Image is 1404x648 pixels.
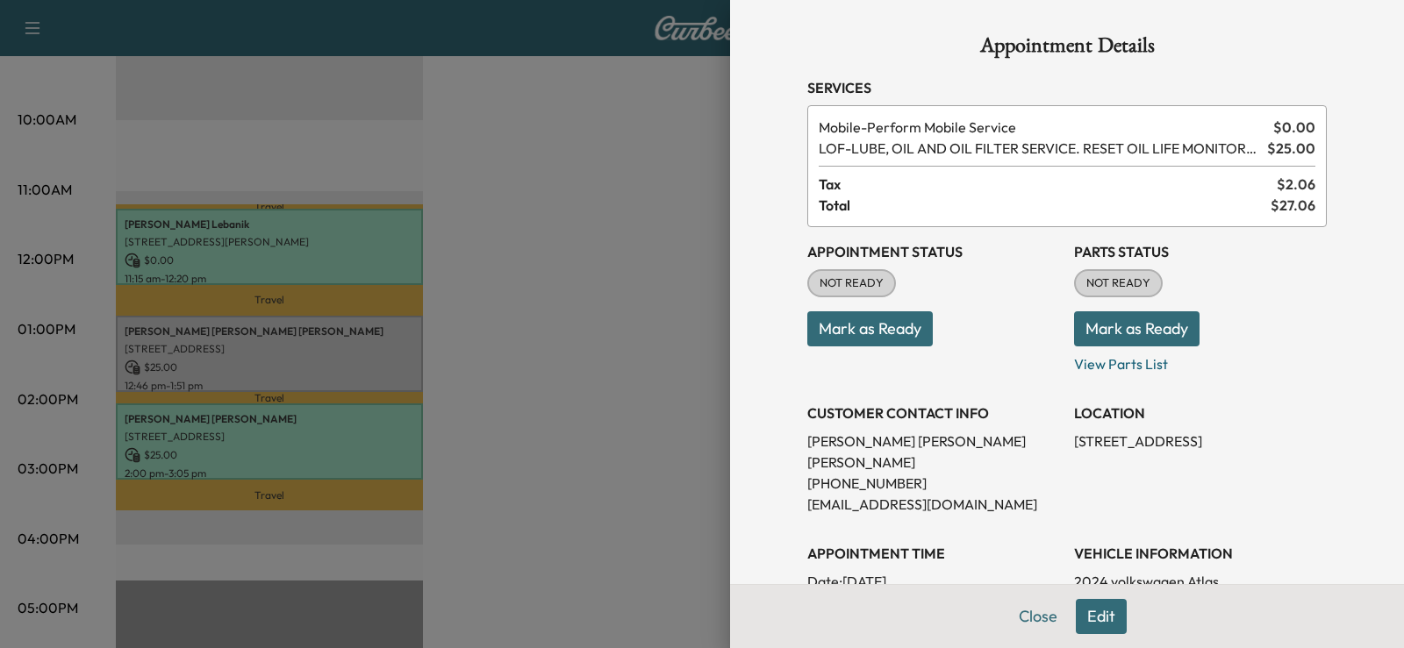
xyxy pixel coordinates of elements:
[807,473,1060,494] p: [PHONE_NUMBER]
[1007,599,1069,634] button: Close
[819,195,1271,216] span: Total
[807,311,933,346] button: Mark as Ready
[1074,402,1327,424] h3: LOCATION
[1074,311,1200,346] button: Mark as Ready
[807,35,1327,63] h1: Appointment Details
[819,138,1260,159] span: LUBE, OIL AND OIL FILTER SERVICE. RESET OIL LIFE MONITOR. HAZARDOUS WASTE FEE WILL BE APPLIED.
[1074,571,1327,592] p: 2024 volkswagen Atlas
[1273,117,1315,138] span: $ 0.00
[807,543,1060,564] h3: APPOINTMENT TIME
[807,571,1060,592] p: Date: [DATE]
[1074,431,1327,452] p: [STREET_ADDRESS]
[1074,346,1327,374] p: View Parts List
[1074,543,1327,564] h3: VEHICLE INFORMATION
[1076,599,1127,634] button: Edit
[1074,241,1327,262] h3: Parts Status
[819,174,1277,195] span: Tax
[807,241,1060,262] h3: Appointment Status
[807,402,1060,424] h3: CUSTOMER CONTACT INFO
[807,431,1060,473] p: [PERSON_NAME] [PERSON_NAME] [PERSON_NAME]
[807,77,1327,98] h3: Services
[1277,174,1315,195] span: $ 2.06
[1076,274,1161,292] span: NOT READY
[807,494,1060,515] p: [EMAIL_ADDRESS][DOMAIN_NAME]
[1267,138,1315,159] span: $ 25.00
[809,274,894,292] span: NOT READY
[1271,195,1315,216] span: $ 27.06
[819,117,1266,138] span: Perform Mobile Service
